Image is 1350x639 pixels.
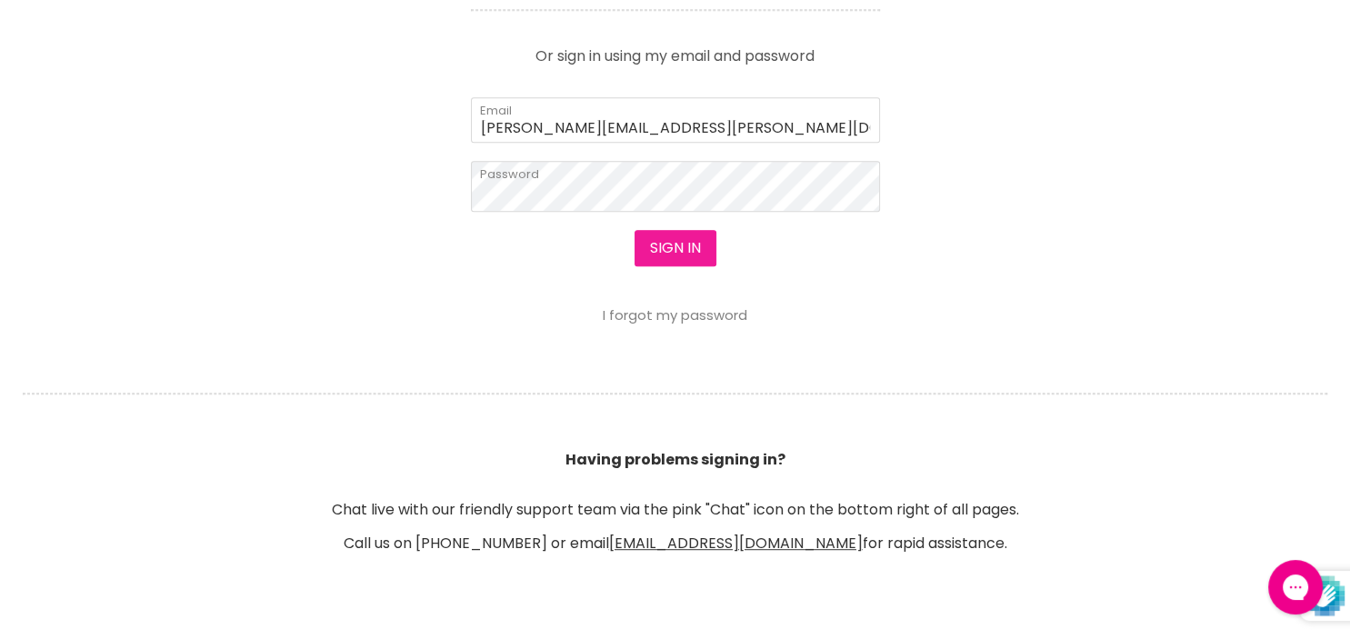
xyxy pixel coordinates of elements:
button: Sign in [635,230,716,266]
a: I forgot my password [603,305,747,324]
iframe: Gorgias live chat messenger [1259,554,1332,621]
b: Having problems signing in? [565,449,785,470]
a: [EMAIL_ADDRESS][DOMAIN_NAME] [609,533,863,554]
p: Or sign in using my email and password [471,35,880,64]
